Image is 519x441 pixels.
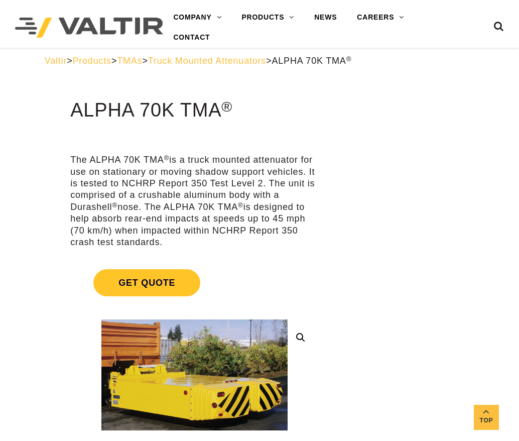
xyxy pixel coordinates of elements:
a: Valtir [45,56,67,66]
a: CONTACT [163,28,220,48]
span: ALPHA 70K TMA [272,56,351,66]
sup: ® [221,98,232,115]
a: Top [474,405,499,430]
a: PRODUCTS [231,8,304,28]
h1: ALPHA 70K TMA [70,100,319,121]
p: The ALPHA 70K TMA is a truck mounted attenuator for use on stationary or moving shadow support ve... [70,154,319,248]
img: Valtir [15,18,163,38]
a: TMAs [117,56,142,66]
a: NEWS [304,8,347,28]
sup: ® [164,154,170,162]
sup: ® [112,201,117,209]
a: Truck Mounted Attenuators [148,56,266,66]
sup: ® [238,201,243,209]
div: > > > > [45,55,475,67]
a: CAREERS [347,8,414,28]
a: COMPANY [163,8,231,28]
a: Products [72,56,111,66]
span: Top [474,415,499,426]
sup: ® [346,55,352,63]
a: Get Quote [70,257,319,308]
span: Get Quote [93,269,200,296]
